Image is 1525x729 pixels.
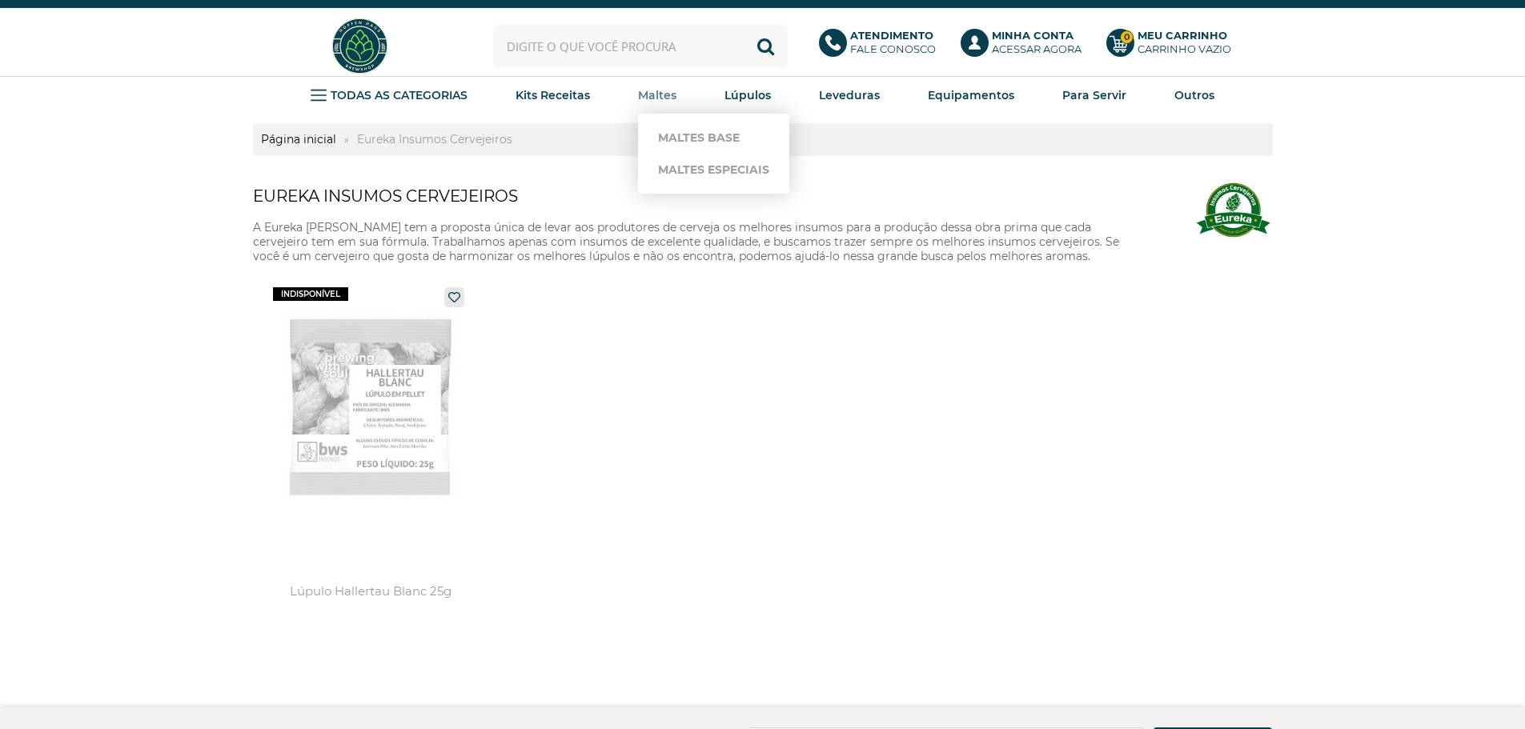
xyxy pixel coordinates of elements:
[349,132,520,146] a: Eureka Insumos Cervejeiros
[1138,29,1227,42] b: Meu Carrinho
[516,88,590,102] strong: Kits Receitas
[253,132,344,146] a: Página inicial
[724,88,771,102] strong: Lúpulos
[1138,42,1231,56] div: Carrinho Vazio
[928,83,1014,107] a: Equipamentos
[819,83,880,107] a: Leveduras
[253,180,1145,212] h1: Eureka Insumos Cervejeiros
[658,154,769,186] a: Maltes Especiais
[493,24,788,68] input: Digite o que você procura
[992,29,1074,42] b: Minha Conta
[1120,30,1134,44] strong: 0
[253,220,1145,263] p: A Eureka [PERSON_NAME] tem a proposta única de levar aos produtores de cerveja os melhores insumo...
[331,88,468,102] strong: TODAS AS CATEGORIAS
[1062,83,1126,107] a: Para Servir
[850,29,933,42] b: Atendimento
[638,83,676,107] a: Maltes
[850,29,936,56] p: Fale conosco
[330,16,390,76] img: Hopfen Haus BrewShop
[744,24,788,68] button: Buscar
[1174,88,1214,102] strong: Outros
[1193,172,1273,252] img: Eureka Insumos Cervejeiros
[819,88,880,102] strong: Leveduras
[819,29,945,64] a: AtendimentoFale conosco
[658,122,769,154] a: Maltes Base
[1062,88,1126,102] strong: Para Servir
[311,83,468,107] a: TODAS AS CATEGORIAS
[724,83,771,107] a: Lúpulos
[261,279,480,651] a: Lúpulo Hallertau Blanc 25g
[273,287,348,301] span: indisponível
[961,29,1090,64] a: Minha ContaAcessar agora
[1174,83,1214,107] a: Outros
[928,88,1014,102] strong: Equipamentos
[638,88,676,102] strong: Maltes
[992,29,1082,56] p: Acessar agora
[516,83,590,107] a: Kits Receitas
